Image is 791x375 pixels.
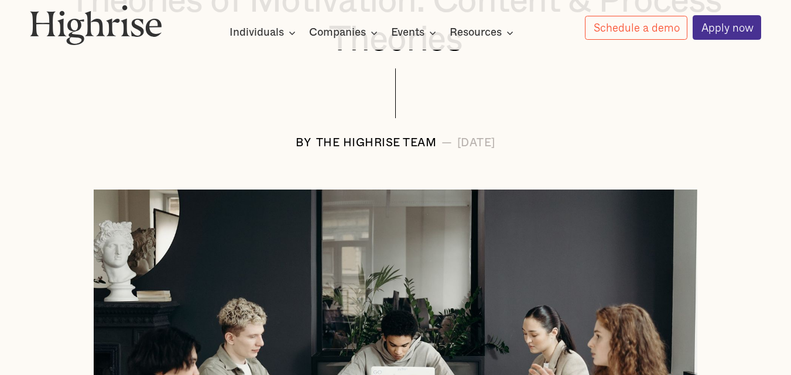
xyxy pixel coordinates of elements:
[450,26,502,40] div: Resources
[296,137,311,150] div: BY
[585,16,688,40] a: Schedule a demo
[693,15,762,40] a: Apply now
[309,26,366,40] div: Companies
[391,26,424,40] div: Events
[450,26,517,40] div: Resources
[309,26,381,40] div: Companies
[30,5,162,44] img: Highrise logo
[316,137,437,150] div: The Highrise Team
[230,26,284,40] div: Individuals
[457,137,495,150] div: [DATE]
[230,26,299,40] div: Individuals
[441,137,453,150] div: —
[391,26,440,40] div: Events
